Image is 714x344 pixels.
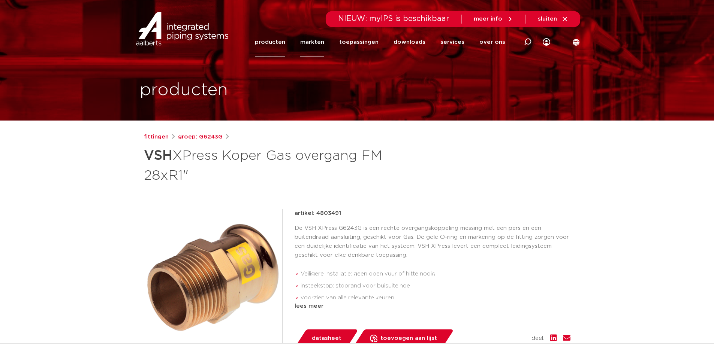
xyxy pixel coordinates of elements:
h1: XPress Koper Gas overgang FM 28xR1" [144,144,425,185]
span: meer info [474,16,502,22]
li: insteekstop: stoprand voor buisuiteinde [301,280,570,292]
a: sluiten [538,16,568,22]
span: sluiten [538,16,557,22]
h1: producten [140,78,228,102]
div: lees meer [295,302,570,311]
strong: VSH [144,149,172,162]
span: deel: [531,334,544,343]
a: producten [255,27,285,57]
nav: Menu [255,27,505,57]
a: markten [300,27,324,57]
span: NIEUW: myIPS is beschikbaar [338,15,449,22]
a: services [440,27,464,57]
a: fittingen [144,133,169,141]
p: artikel: 4803491 [295,209,341,218]
a: toepassingen [339,27,379,57]
li: voorzien van alle relevante keuren [301,292,570,304]
li: Veiligere installatie: geen open vuur of hitte nodig [301,268,570,280]
a: groep: G6243G [178,133,223,141]
div: my IPS [543,27,550,57]
a: over ons [479,27,505,57]
a: downloads [394,27,425,57]
a: meer info [474,16,513,22]
p: De VSH XPress G6243G is een rechte overgangskoppeling messing met een pers en een buitendraad aan... [295,224,570,260]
